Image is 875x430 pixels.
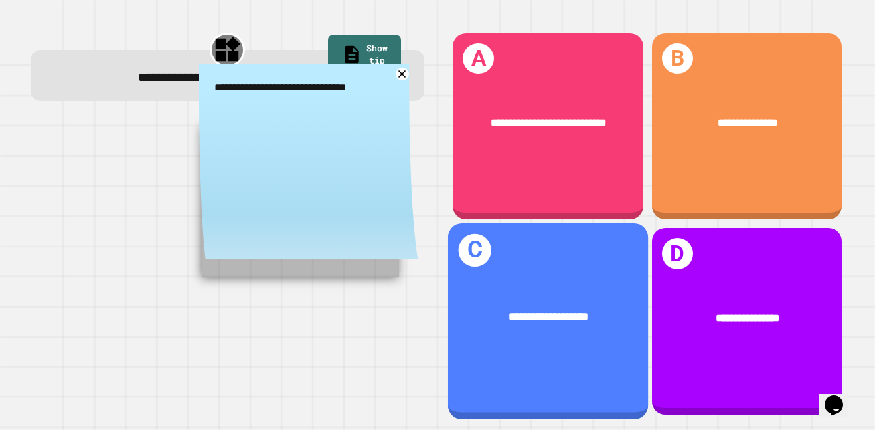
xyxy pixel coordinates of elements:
h1: B [662,43,693,74]
h1: A [463,43,494,74]
h1: C [459,234,491,267]
iframe: chat widget [819,377,862,417]
a: Show tip [328,35,401,78]
h1: D [662,238,693,269]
